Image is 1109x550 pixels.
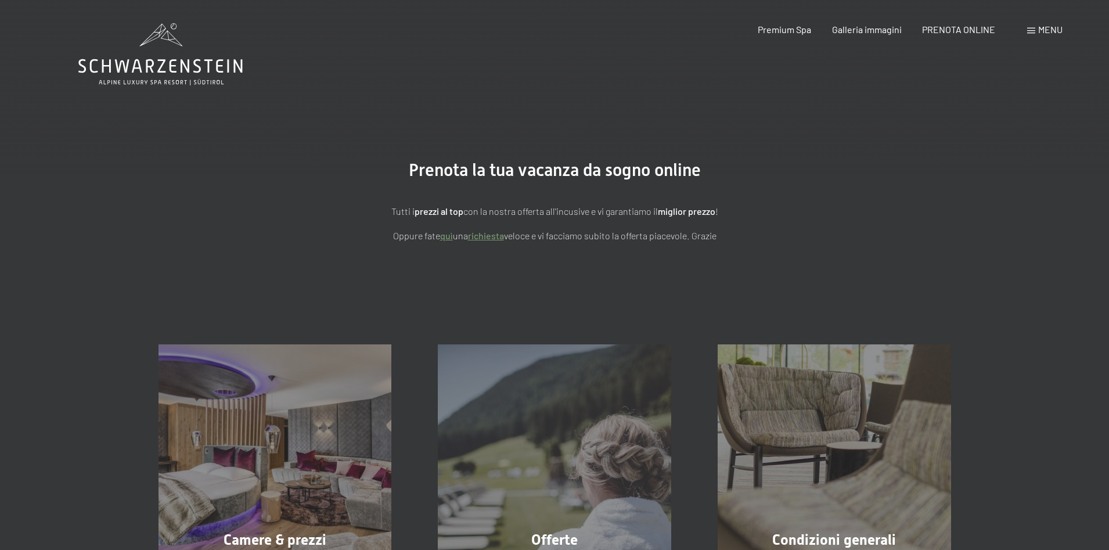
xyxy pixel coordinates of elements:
[415,206,463,217] strong: prezzi al top
[224,531,326,548] span: Camere & prezzi
[658,206,715,217] strong: miglior prezzo
[531,531,578,548] span: Offerte
[1038,24,1063,35] span: Menu
[264,204,845,219] p: Tutti i con la nostra offerta all'incusive e vi garantiamo il !
[440,230,453,241] a: quì
[772,531,896,548] span: Condizioni generali
[264,228,845,243] p: Oppure fate una veloce e vi facciamo subito la offerta piacevole. Grazie
[832,24,902,35] a: Galleria immagini
[758,24,811,35] a: Premium Spa
[922,24,995,35] a: PRENOTA ONLINE
[468,230,504,241] a: richiesta
[409,160,701,180] span: Prenota la tua vacanza da sogno online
